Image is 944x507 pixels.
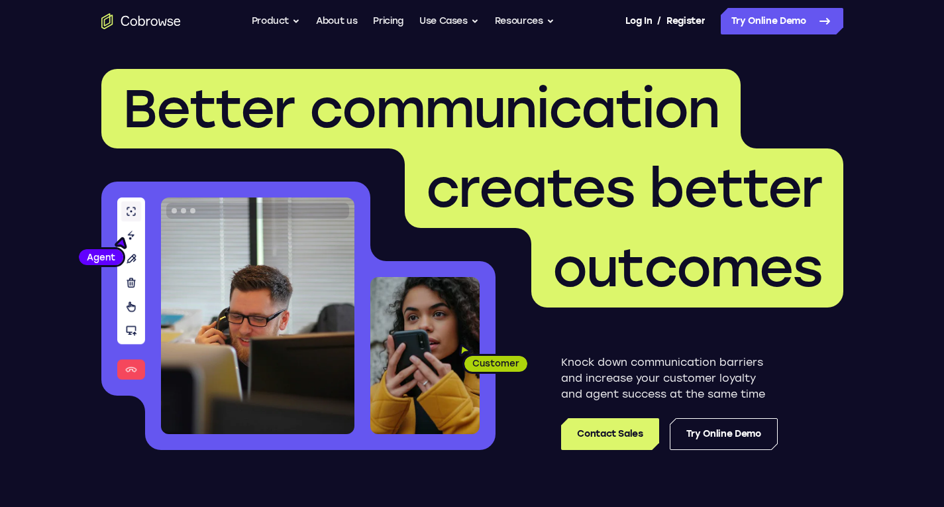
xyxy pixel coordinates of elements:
button: Product [252,8,301,34]
a: Go to the home page [101,13,181,29]
a: Try Online Demo [670,418,778,450]
span: creates better [426,156,822,220]
a: Register [666,8,705,34]
a: About us [316,8,357,34]
a: Log In [625,8,652,34]
span: / [657,13,661,29]
span: Better communication [123,77,719,141]
button: Resources [495,8,554,34]
img: A customer support agent talking on the phone [161,197,354,434]
button: Use Cases [419,8,479,34]
span: outcomes [552,236,822,300]
a: Try Online Demo [721,8,843,34]
img: A customer holding their phone [370,277,480,434]
p: Knock down communication barriers and increase your customer loyalty and agent success at the sam... [561,355,778,402]
a: Contact Sales [561,418,658,450]
a: Pricing [373,8,403,34]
